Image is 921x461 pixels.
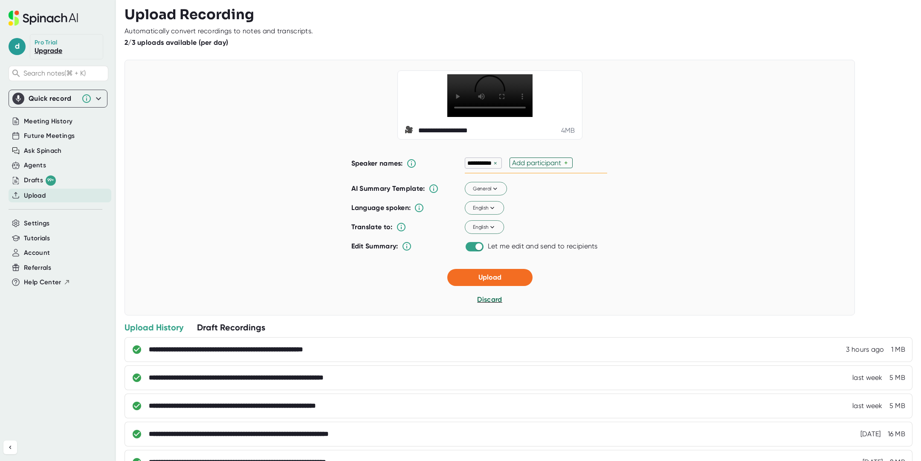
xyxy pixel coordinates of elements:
[351,204,411,212] b: Language spoken:
[889,373,905,382] div: 5 MB
[23,69,106,77] span: Search notes (⌘ + K)
[472,223,496,231] span: English
[492,159,499,167] div: ×
[197,322,265,333] div: Draft Recordings
[488,242,598,251] div: Let me edit and send to recipients
[351,242,398,250] b: Edit Summary:
[351,223,393,231] b: Translate to:
[24,131,75,141] button: Future Meetings
[472,204,496,212] span: English
[564,159,570,167] div: +
[860,430,881,438] div: 9/13/2025, 11:53:15 PM
[24,233,50,243] button: Tutorials
[465,221,504,234] button: English
[35,47,62,55] a: Upgrade
[478,273,501,281] span: Upload
[465,201,504,215] button: English
[24,146,62,156] button: Ask Spinach
[24,277,70,287] button: Help Center
[24,175,56,186] button: Drafts 99+
[852,373,883,382] div: 9/24/2025, 11:51:11 AM
[24,175,56,186] div: Drafts
[29,94,77,103] div: Quick record
[447,269,533,286] button: Upload
[24,277,61,287] span: Help Center
[846,345,884,354] div: 10/1/2025, 1:53:04 PM
[888,430,906,438] div: 16 MB
[125,6,912,23] h3: Upload Recording
[477,295,502,303] span: Discard
[891,345,905,354] div: 1 MB
[24,191,46,201] button: Upload
[35,39,59,47] div: Pro Trial
[405,125,415,136] span: video
[351,159,403,167] b: Speaker names:
[477,295,502,305] button: Discard
[24,117,72,126] button: Meeting History
[24,263,51,273] button: Referrals
[889,402,905,410] div: 5 MB
[472,185,499,193] span: General
[24,219,50,228] button: Settings
[125,27,313,35] div: Automatically convert recordings to notes and transcripts.
[24,248,50,258] button: Account
[46,175,56,186] div: 99+
[852,402,883,410] div: 9/23/2025, 3:21:21 PM
[24,160,46,170] button: Agents
[3,441,17,454] button: Collapse sidebar
[351,184,425,193] b: AI Summary Template:
[125,38,228,47] b: 2/3 uploads available (per day)
[465,182,507,196] button: General
[9,38,26,55] span: d
[561,126,575,135] div: 4 MB
[512,159,564,167] div: Add participant
[12,90,104,107] div: Quick record
[125,322,183,333] div: Upload History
